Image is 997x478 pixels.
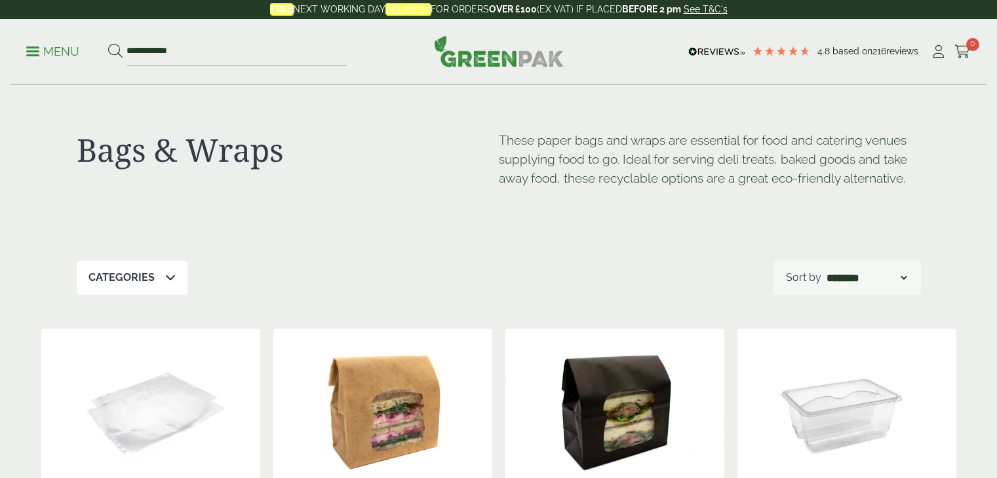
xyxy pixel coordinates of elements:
[499,131,921,187] p: These paper bags and wraps are essential for food and catering venues supplying food to go. Ideal...
[752,45,811,57] div: 4.79 Stars
[966,38,979,51] span: 0
[817,46,832,56] span: 4.8
[26,44,79,60] p: Menu
[88,270,155,285] p: Categories
[824,270,909,285] select: Shop order
[270,3,293,15] em: FREE
[786,270,821,285] p: Sort by
[385,3,431,15] em: DELIVERY
[434,35,564,67] img: GreenPak Supplies
[872,46,886,56] span: 216
[832,46,872,56] span: Based on
[954,45,971,58] i: Cart
[886,46,918,56] span: reviews
[684,4,728,14] a: See T&C's
[688,47,745,56] img: REVIEWS.io
[26,44,79,57] a: Menu
[622,4,681,14] strong: BEFORE 2 pm
[954,42,971,62] a: 0
[930,45,947,58] i: My Account
[489,4,537,14] strong: OVER £100
[77,131,499,169] h1: Bags & Wraps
